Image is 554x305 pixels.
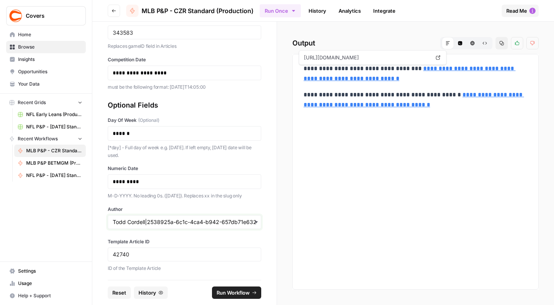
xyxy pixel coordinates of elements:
a: Settings [6,265,86,277]
span: Usage [18,280,82,287]
p: Replaces gameID field in Articles [108,42,261,50]
span: Read Me [506,7,527,15]
label: Numeric Date [108,165,261,172]
a: Analytics [334,5,365,17]
a: Opportunities [6,66,86,78]
a: MLB P&P BETMGM (Production) [14,157,86,169]
button: Recent Grids [6,97,86,108]
span: Opportunities [18,68,82,75]
a: MLB P&P - CZR Standard (Production) [126,5,254,17]
span: MLB P&P - CZR Standard (Production) [142,6,254,15]
a: MLB P&P - CZR Standard (Production) [14,145,86,157]
span: MLB P&P BETMGM (Production) [26,160,82,167]
label: Day Of Week [108,117,261,124]
button: Read Me [502,5,539,17]
input: 42740 [113,251,256,258]
span: Browse [18,44,82,51]
span: (Optional) [138,117,159,124]
a: Browse [6,41,86,53]
button: Reset [108,286,131,299]
a: Insights [6,53,86,66]
a: NFL P&P - [DATE] Standard (Production) [14,169,86,182]
p: ID of the Template Article [108,265,261,272]
button: History [134,286,168,299]
img: Covers Logo [9,9,23,23]
span: Run Workflow [217,289,250,297]
a: NFL Early Leans (Production) Grid [14,108,86,121]
p: must be the following format: [DATE]T14:05:00 [108,83,261,91]
span: Recent Grids [18,99,46,106]
button: Help + Support [6,290,86,302]
button: Run Workflow [212,286,261,299]
span: Recent Workflows [18,135,58,142]
p: [*day] - Full day of week e.g. [DATE]. If left empty, [DATE] date will be used. [108,144,261,159]
div: Optional Fields [108,100,261,111]
span: Help + Support [18,292,82,299]
input: Todd Cordell|2538925a-6c1c-4ca4-b942-657db71e6323 [113,218,256,226]
span: NFL P&P - [DATE] Standard (Production) Grid [26,123,82,130]
a: Your Data [6,78,86,90]
a: History [304,5,331,17]
span: MLB P&P - CZR Standard (Production) [26,147,82,154]
a: Usage [6,277,86,290]
button: Recent Workflows [6,133,86,145]
span: Covers [26,12,72,20]
p: M-D-YYYY. No leading 0s. ([DATE]). Replaces xx in the slug only [108,192,261,200]
span: NFL P&P - [DATE] Standard (Production) [26,172,82,179]
span: Home [18,31,82,38]
a: NFL P&P - [DATE] Standard (Production) Grid [14,121,86,133]
label: Template Article ID [108,238,261,245]
a: Home [6,29,86,41]
span: NFL Early Leans (Production) Grid [26,111,82,118]
span: History [138,289,156,297]
h2: Output [292,37,539,49]
span: Your Data [18,81,82,88]
span: [URL][DOMAIN_NAME] [302,51,432,64]
span: Settings [18,268,82,275]
label: Author [108,206,261,213]
span: Insights [18,56,82,63]
a: Integrate [369,5,400,17]
button: Workspace: Covers [6,6,86,25]
span: Reset [112,289,126,297]
label: Competition Date [108,56,261,63]
button: Run Once [260,4,301,17]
